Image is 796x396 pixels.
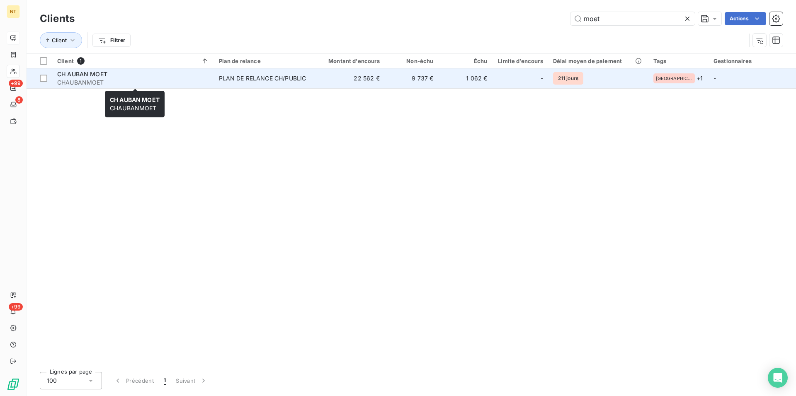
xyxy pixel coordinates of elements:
[696,74,703,83] span: + 1
[444,58,488,64] div: Échu
[15,96,23,104] span: 8
[318,58,380,64] div: Montant d'encours
[219,74,306,83] div: PLAN DE RELANCE CH/PUBLIC
[159,372,171,389] button: 1
[497,58,543,64] div: Limite d’encours
[553,58,643,64] div: Délai moyen de paiement
[768,368,788,388] div: Open Intercom Messenger
[570,12,695,25] input: Rechercher
[653,58,704,64] div: Tags
[57,58,74,64] span: Client
[541,74,543,83] span: -
[40,32,82,48] button: Client
[109,372,159,389] button: Précédent
[164,377,166,385] span: 1
[57,78,209,87] span: CHAUBANMOET
[7,5,20,18] div: NT
[313,68,385,88] td: 22 562 €
[52,37,67,44] span: Client
[219,58,308,64] div: Plan de relance
[7,378,20,391] img: Logo LeanPay
[713,58,791,64] div: Gestionnaires
[77,57,85,65] span: 1
[390,58,434,64] div: Non-échu
[9,303,23,311] span: +99
[110,96,160,103] span: CH AUBAN MOET
[656,76,692,81] span: [GEOGRAPHIC_DATA]
[713,75,716,82] span: -
[385,68,439,88] td: 9 737 €
[725,12,766,25] button: Actions
[9,80,23,87] span: +99
[439,68,493,88] td: 1 062 €
[40,11,75,26] h3: Clients
[57,70,107,78] span: CH AUBAN MOET
[47,377,57,385] span: 100
[553,72,583,85] span: 211 jours
[92,34,131,47] button: Filtrer
[171,372,213,389] button: Suivant
[110,96,160,112] span: CHAUBANMOET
